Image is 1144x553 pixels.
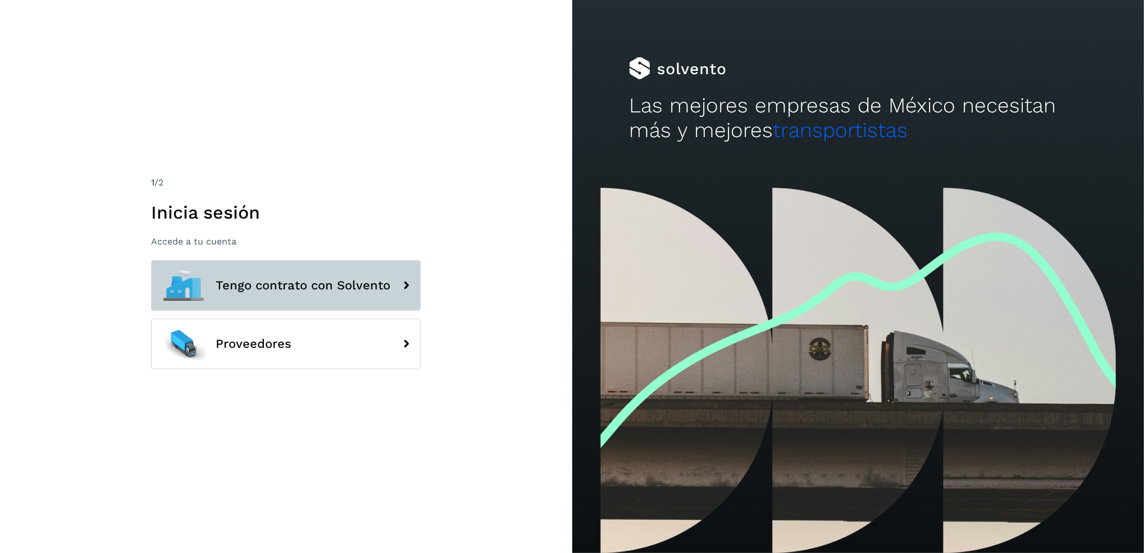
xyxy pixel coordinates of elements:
h1: Inicia sesión [151,202,421,223]
span: Proveedores [216,337,291,351]
button: Proveedores [151,319,421,369]
div: /2 [151,176,421,189]
span: Tengo contrato con Solvento [216,279,390,292]
span: 1 [151,177,154,188]
button: Tengo contrato con Solvento [151,260,421,311]
h2: Las mejores empresas de México necesitan más y mejores [629,93,1087,143]
p: Accede a tu cuenta [151,236,421,247]
span: transportistas [773,118,908,142]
